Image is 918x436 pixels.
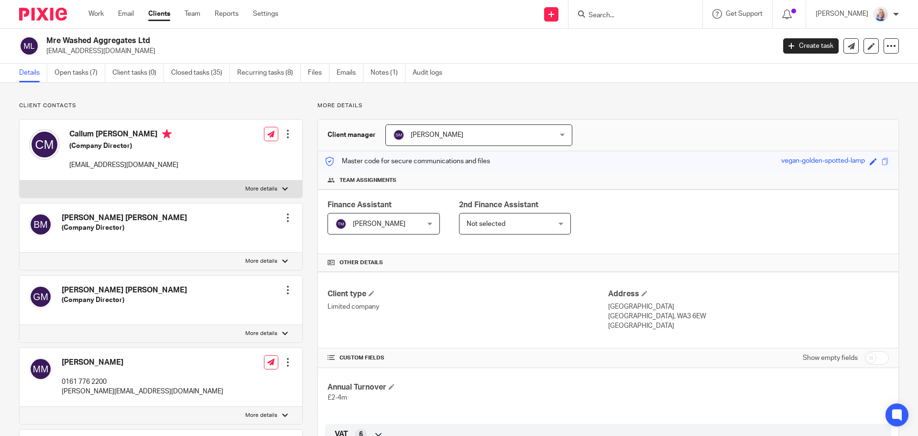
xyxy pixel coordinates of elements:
[459,201,538,209] span: 2nd Finance Assistant
[162,129,172,139] i: Primary
[253,9,278,19] a: Settings
[816,9,868,19] p: [PERSON_NAME]
[353,221,405,227] span: [PERSON_NAME]
[118,9,134,19] a: Email
[29,129,60,160] img: svg%3E
[19,8,67,21] img: Pixie
[62,377,223,387] p: 0161 776 2200
[783,38,839,54] a: Create task
[112,64,164,82] a: Client tasks (0)
[245,185,277,193] p: More details
[62,387,223,396] p: [PERSON_NAME][EMAIL_ADDRESS][DOMAIN_NAME]
[171,64,230,82] a: Closed tasks (35)
[46,36,624,46] h2: Mre Washed Aggregates Ltd
[328,130,376,140] h3: Client manager
[873,7,888,22] img: Low%20Res%20-%20Your%20Support%20Team%20-5.jpg
[19,102,303,110] p: Client contacts
[328,302,608,312] p: Limited company
[148,9,170,19] a: Clients
[88,9,104,19] a: Work
[411,132,463,138] span: [PERSON_NAME]
[325,157,490,166] p: Master code for secure communications and files
[245,257,277,265] p: More details
[339,177,396,184] span: Team assignments
[237,64,301,82] a: Recurring tasks (8)
[215,9,239,19] a: Reports
[62,213,187,223] h4: [PERSON_NAME] [PERSON_NAME]
[245,330,277,337] p: More details
[371,64,405,82] a: Notes (1)
[62,358,223,368] h4: [PERSON_NAME]
[69,129,178,141] h4: Callum [PERSON_NAME]
[245,412,277,419] p: More details
[317,102,899,110] p: More details
[46,46,769,56] p: [EMAIL_ADDRESS][DOMAIN_NAME]
[29,358,52,380] img: svg%3E
[55,64,105,82] a: Open tasks (7)
[62,285,187,295] h4: [PERSON_NAME] [PERSON_NAME]
[608,321,889,331] p: [GEOGRAPHIC_DATA]
[185,9,200,19] a: Team
[328,394,347,401] span: £2-4m
[726,11,763,17] span: Get Support
[62,223,187,233] h5: (Company Director)
[29,285,52,308] img: svg%3E
[19,36,39,56] img: svg%3E
[29,213,52,236] img: svg%3E
[588,11,674,20] input: Search
[69,160,178,170] p: [EMAIL_ADDRESS][DOMAIN_NAME]
[393,129,404,141] img: svg%3E
[69,141,178,151] h5: (Company Director)
[803,353,858,363] label: Show empty fields
[19,64,47,82] a: Details
[308,64,329,82] a: Files
[62,295,187,305] h5: (Company Director)
[335,218,347,230] img: svg%3E
[328,201,392,209] span: Finance Assistant
[608,289,889,299] h4: Address
[413,64,449,82] a: Audit logs
[328,382,608,392] h4: Annual Turnover
[339,259,383,267] span: Other details
[328,289,608,299] h4: Client type
[608,312,889,321] p: [GEOGRAPHIC_DATA], WA3 6EW
[608,302,889,312] p: [GEOGRAPHIC_DATA]
[337,64,363,82] a: Emails
[328,354,608,362] h4: CUSTOM FIELDS
[467,221,505,227] span: Not selected
[781,156,865,167] div: vegan-golden-spotted-lamp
